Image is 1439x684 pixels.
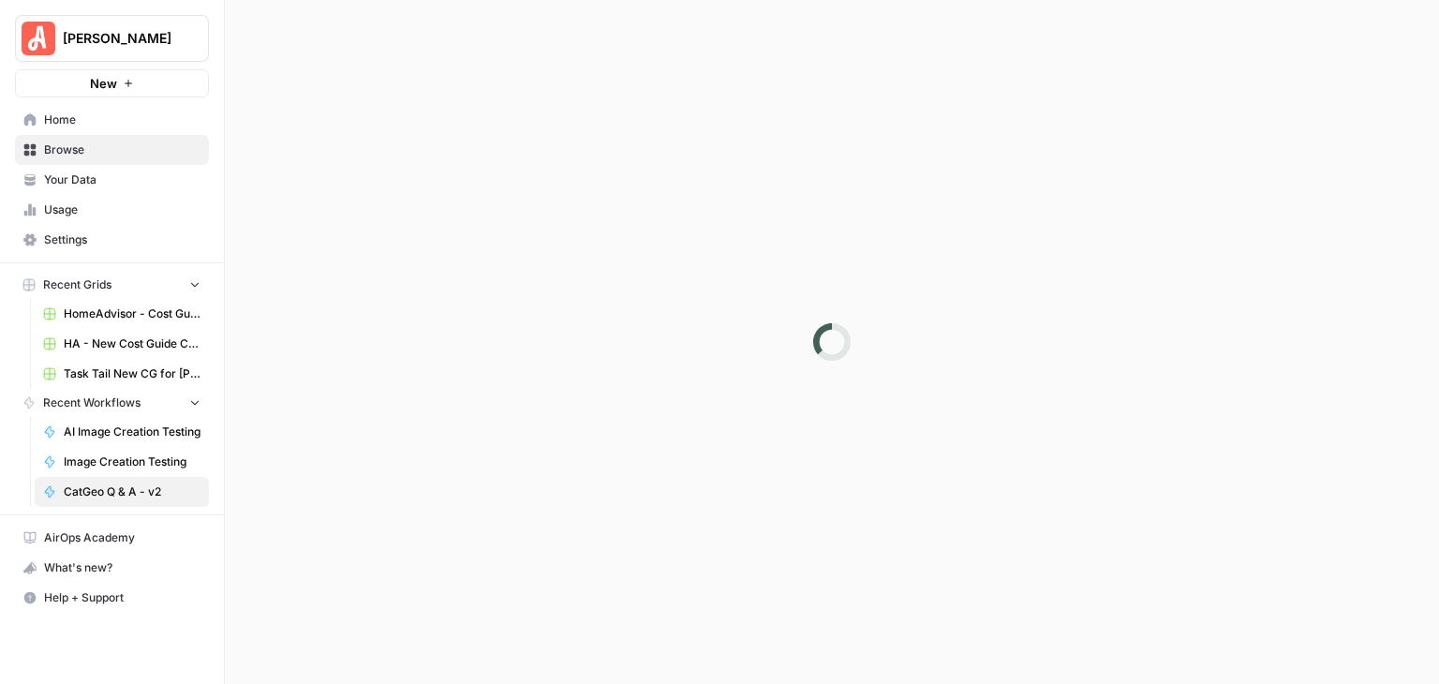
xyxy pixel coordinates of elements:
span: [PERSON_NAME] [63,29,176,48]
span: Settings [44,231,200,248]
a: Settings [15,225,209,255]
button: What's new? [15,553,209,583]
span: Recent Grids [43,276,111,293]
a: Home [15,105,209,135]
span: Home [44,112,200,128]
span: Browse [44,141,200,158]
span: CatGeo Q & A - v2 [64,483,200,500]
span: Task Tail New CG for [PERSON_NAME] Grid [64,365,200,382]
a: Task Tail New CG for [PERSON_NAME] Grid [35,359,209,389]
span: Recent Workflows [43,394,141,411]
img: Angi Logo [22,22,55,55]
span: Image Creation Testing [64,454,200,470]
button: Help + Support [15,583,209,613]
a: HA - New Cost Guide Creation Grid [35,329,209,359]
a: Browse [15,135,209,165]
span: Help + Support [44,589,200,606]
button: Recent Grids [15,271,209,299]
span: New [90,74,117,93]
span: HomeAdvisor - Cost Guide Updates [64,305,200,322]
button: Recent Workflows [15,389,209,417]
a: AirOps Academy [15,523,209,553]
a: AI Image Creation Testing [35,417,209,447]
span: Usage [44,201,200,218]
div: What's new? [16,554,208,582]
a: CatGeo Q & A - v2 [35,477,209,507]
a: Usage [15,195,209,225]
span: HA - New Cost Guide Creation Grid [64,335,200,352]
button: Workspace: Angi [15,15,209,62]
span: AirOps Academy [44,529,200,546]
span: AI Image Creation Testing [64,424,200,440]
a: Your Data [15,165,209,195]
a: Image Creation Testing [35,447,209,477]
button: New [15,69,209,97]
a: HomeAdvisor - Cost Guide Updates [35,299,209,329]
span: Your Data [44,171,200,188]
